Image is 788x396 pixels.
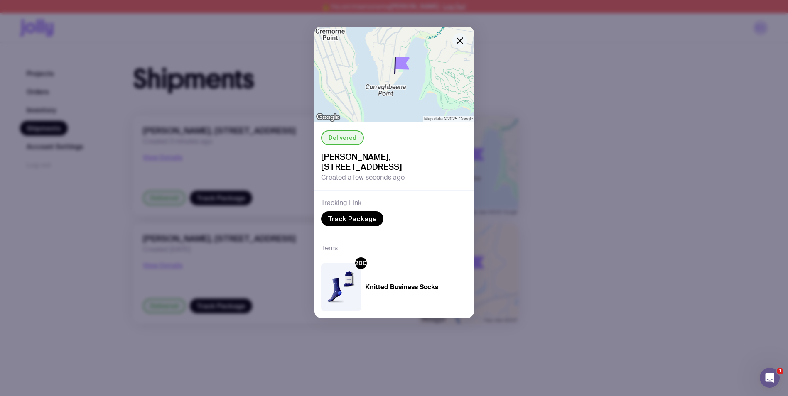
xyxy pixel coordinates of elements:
h3: Items [321,243,338,253]
h3: Tracking Link [321,199,361,207]
h4: Knitted Business Socks [365,283,438,291]
span: Created a few seconds ago [321,174,405,182]
span: [PERSON_NAME], [STREET_ADDRESS] [321,152,467,172]
span: 1 [777,368,783,374]
a: Track Package [321,211,383,226]
img: staticmap [314,27,474,122]
div: Delivered [321,130,364,145]
iframe: Intercom live chat [760,368,780,388]
div: 200 [355,257,367,269]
